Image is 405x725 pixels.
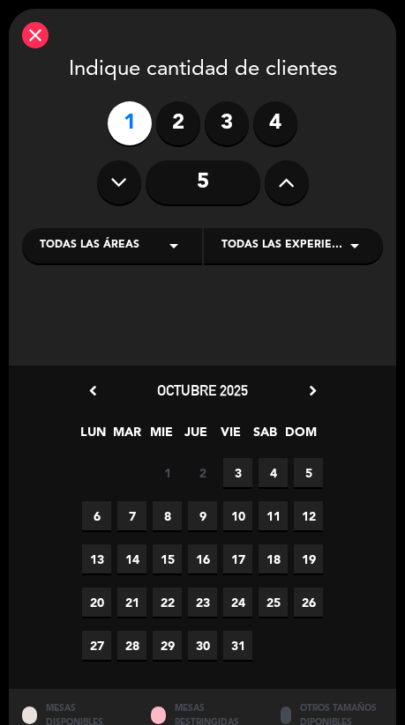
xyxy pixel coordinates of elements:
span: MIE [147,422,176,451]
span: 24 [223,588,252,617]
i: chevron_left [84,381,102,400]
div: Indique cantidad de clientes [22,53,383,88]
span: 22 [153,588,182,617]
span: 9 [188,501,217,530]
span: 15 [153,544,182,573]
span: JUE [182,422,211,451]
span: 26 [294,588,323,617]
span: 6 [82,501,111,530]
span: 11 [259,501,288,530]
span: 30 [188,631,217,660]
span: 4 [259,458,288,487]
span: SAB [251,422,280,451]
span: 14 [117,544,146,573]
span: 8 [153,501,182,530]
i: arrow_drop_down [344,235,365,256]
label: 4 [253,101,297,145]
i: close [25,25,46,46]
span: 20 [82,588,111,617]
span: 27 [82,631,111,660]
label: 2 [156,101,200,145]
span: 12 [294,501,323,530]
span: DOM [285,422,314,451]
span: 19 [294,544,323,573]
label: 3 [205,101,249,145]
span: MAR [113,422,142,451]
span: 1 [153,458,182,487]
span: 7 [117,501,146,530]
span: 3 [223,458,252,487]
span: 5 [294,458,323,487]
span: 10 [223,501,252,530]
span: 21 [117,588,146,617]
span: VIE [216,422,245,451]
span: octubre 2025 [157,381,248,399]
span: 2 [188,458,217,487]
span: 25 [259,588,288,617]
label: 1 [108,101,152,145]
span: 13 [82,544,111,573]
span: 28 [117,631,146,660]
span: 31 [223,631,252,660]
span: 17 [223,544,252,573]
span: 23 [188,588,217,617]
span: 18 [259,544,288,573]
span: Todas las áreas [40,237,139,255]
i: chevron_right [304,381,322,400]
span: Todas las experiencias [221,237,345,255]
span: 16 [188,544,217,573]
span: 29 [153,631,182,660]
span: LUN [79,422,108,451]
i: arrow_drop_down [163,235,184,256]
